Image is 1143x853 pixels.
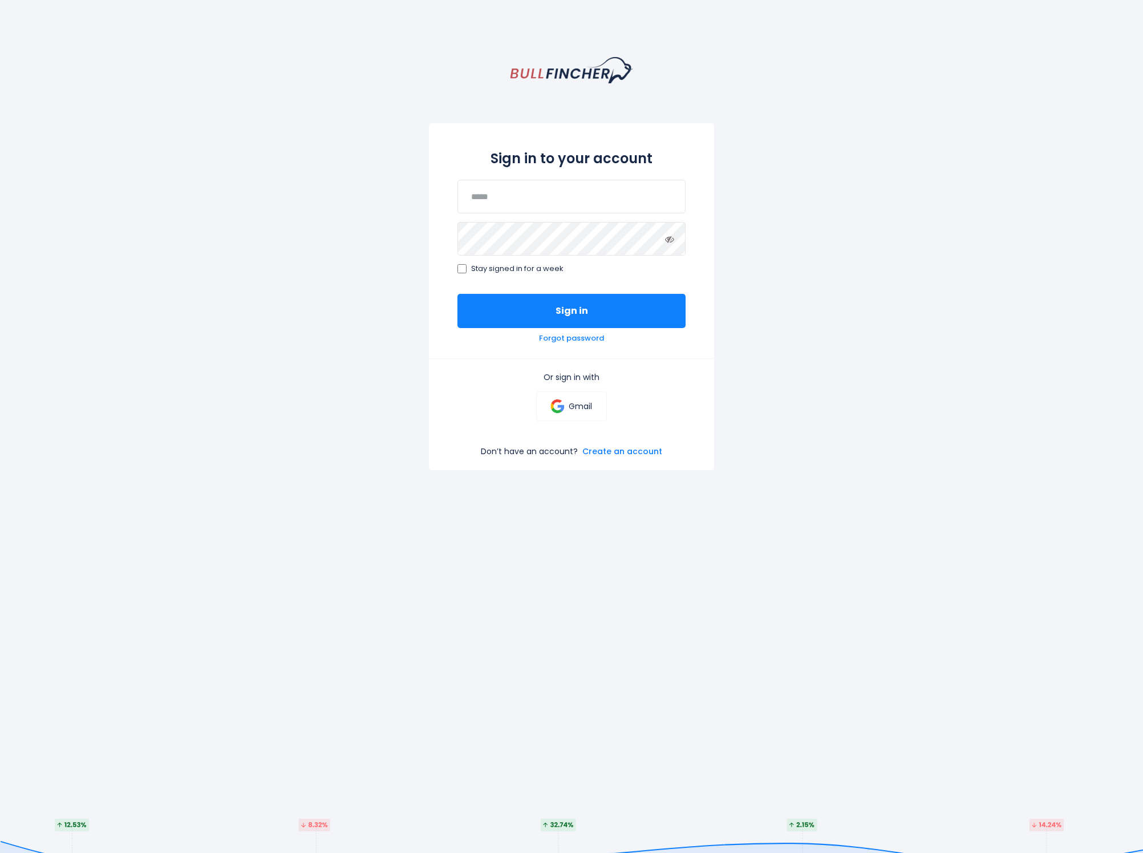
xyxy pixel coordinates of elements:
p: Don’t have an account? [481,446,578,456]
h2: Sign in to your account [457,148,686,168]
p: Gmail [569,401,592,411]
button: Sign in [457,294,686,328]
a: Gmail [536,391,606,421]
a: Forgot password [539,334,604,343]
p: Or sign in with [457,372,686,382]
span: Stay signed in for a week [471,264,564,274]
input: Stay signed in for a week [457,264,467,273]
a: homepage [510,57,633,83]
a: Create an account [582,446,662,456]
